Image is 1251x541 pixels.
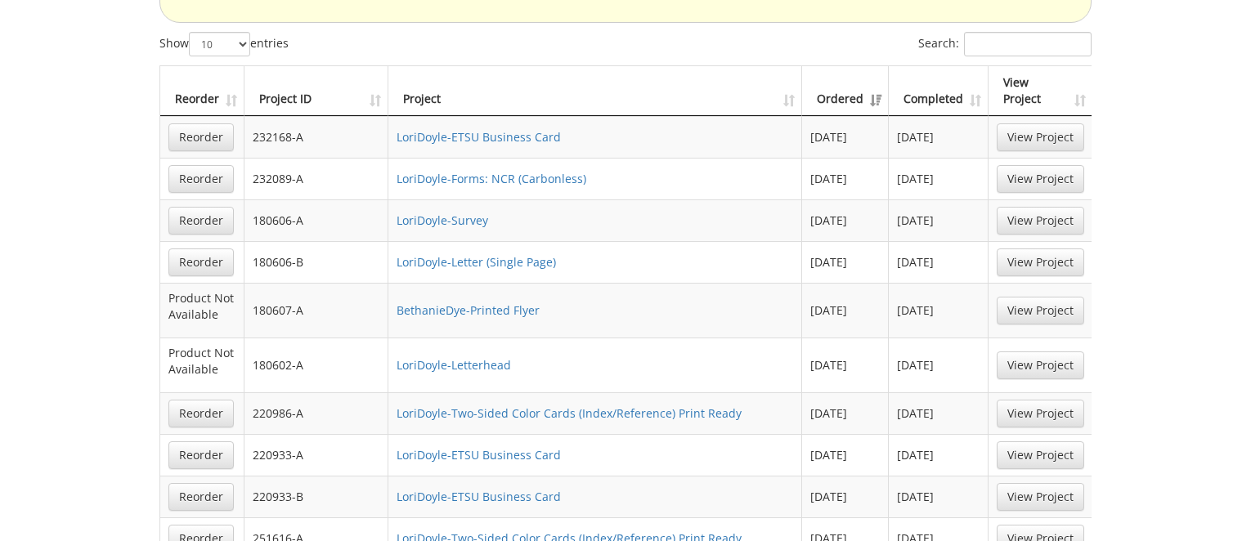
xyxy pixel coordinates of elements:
[397,129,561,145] a: LoriDoyle-ETSU Business Card
[889,158,989,199] td: [DATE]
[889,241,989,283] td: [DATE]
[244,476,388,517] td: 220933-B
[889,116,989,158] td: [DATE]
[397,489,561,504] a: LoriDoyle-ETSU Business Card
[802,158,889,199] td: [DATE]
[159,32,289,56] label: Show entries
[997,400,1084,427] a: View Project
[889,338,989,392] td: [DATE]
[889,434,989,476] td: [DATE]
[997,207,1084,235] a: View Project
[397,254,556,270] a: LoriDoyle-Letter (Single Page)
[397,212,488,228] a: LoriDoyle-Survey
[802,241,889,283] td: [DATE]
[168,290,235,323] p: Product Not Available
[189,32,250,56] select: Showentries
[997,351,1084,379] a: View Project
[889,66,989,116] th: Completed: activate to sort column ascending
[997,297,1084,324] a: View Project
[160,66,244,116] th: Reorder: activate to sort column ascending
[802,476,889,517] td: [DATE]
[802,283,889,338] td: [DATE]
[802,338,889,392] td: [DATE]
[244,338,388,392] td: 180602-A
[918,32,1092,56] label: Search:
[388,66,802,116] th: Project: activate to sort column ascending
[397,447,561,463] a: LoriDoyle-ETSU Business Card
[802,434,889,476] td: [DATE]
[889,199,989,241] td: [DATE]
[244,241,388,283] td: 180606-B
[244,392,388,434] td: 220986-A
[168,207,234,235] a: Reorder
[168,400,234,427] a: Reorder
[989,66,1092,116] th: View Project: activate to sort column ascending
[244,199,388,241] td: 180606-A
[168,441,234,469] a: Reorder
[397,171,586,186] a: LoriDoyle-Forms: NCR (Carbonless)
[244,434,388,476] td: 220933-A
[889,392,989,434] td: [DATE]
[397,357,511,373] a: LoriDoyle-Letterhead
[168,165,234,193] a: Reorder
[802,116,889,158] td: [DATE]
[397,405,742,421] a: LoriDoyle-Two-Sided Color Cards (Index/Reference) Print Ready
[397,302,540,318] a: BethanieDye-Printed Flyer
[997,441,1084,469] a: View Project
[997,165,1084,193] a: View Project
[168,345,235,378] p: Product Not Available
[244,158,388,199] td: 232089-A
[964,32,1092,56] input: Search:
[889,283,989,338] td: [DATE]
[168,248,234,276] a: Reorder
[997,123,1084,151] a: View Project
[244,283,388,338] td: 180607-A
[802,392,889,434] td: [DATE]
[244,116,388,158] td: 232168-A
[997,248,1084,276] a: View Project
[244,66,388,116] th: Project ID: activate to sort column ascending
[168,483,234,511] a: Reorder
[802,199,889,241] td: [DATE]
[168,123,234,151] a: Reorder
[997,483,1084,511] a: View Project
[802,66,889,116] th: Ordered: activate to sort column ascending
[889,476,989,517] td: [DATE]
